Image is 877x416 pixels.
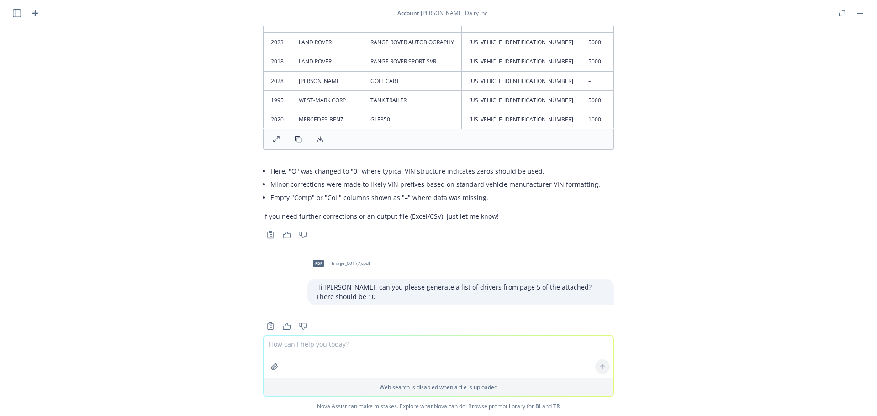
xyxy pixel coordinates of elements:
[269,383,608,391] p: Web search is disabled when a file is uploaded
[363,52,462,71] td: RANGE ROVER SPORT SVR
[462,52,581,71] td: [US_VEHICLE_IDENTIFICATION_NUMBER]
[462,33,581,52] td: [US_VEHICLE_IDENTIFICATION_NUMBER]
[313,260,324,267] span: pdf
[270,191,614,204] li: Empty "Comp" or "Coll" columns shown as "–" where data was missing.
[270,164,614,178] li: Here, "O" was changed to "0" where typical VIN structure indicates zeros should be used.
[296,320,311,332] button: Thumbs down
[264,52,291,71] td: 2018
[581,71,610,90] td: –
[581,110,610,129] td: 1000
[264,90,291,110] td: 1995
[363,90,462,110] td: TANK TRAILER
[363,110,462,129] td: GLE350
[263,211,614,221] p: If you need further corrections or an output file (Excel/CSV), just let me know!
[363,71,462,90] td: GOLF CART
[4,397,873,416] span: Nova Assist can make mistakes. Explore what Nova can do: Browse prompt library for and
[535,402,541,410] a: BI
[291,90,363,110] td: WEST-MARK CORP
[332,260,370,266] span: Image_001 (7).pdf
[264,33,291,52] td: 2023
[316,282,605,301] p: Hi [PERSON_NAME], can you please generate a list of drivers from page 5 of the attached? There sh...
[296,228,311,241] button: Thumbs down
[291,110,363,129] td: MERCEDES-BENZ
[462,71,581,90] td: [US_VEHICLE_IDENTIFICATION_NUMBER]
[270,178,614,191] li: Minor corrections were made to likely VIN prefixes based on standard vehicle manufacturer VIN for...
[462,110,581,129] td: [US_VEHICLE_IDENTIFICATION_NUMBER]
[363,33,462,52] td: RANGE ROVER AUTOBIOGRAPHY
[291,33,363,52] td: LAND ROVER
[610,52,638,71] td: 5000
[397,9,419,17] span: Account
[291,71,363,90] td: [PERSON_NAME]
[610,110,638,129] td: 5000
[610,90,638,110] td: 5000
[462,90,581,110] td: [US_VEHICLE_IDENTIFICATION_NUMBER]
[610,33,638,52] td: 5000
[307,252,372,275] div: pdfImage_001 (7).pdf
[264,110,291,129] td: 2020
[266,322,275,330] svg: Copy to clipboard
[581,90,610,110] td: 5000
[581,33,610,52] td: 5000
[553,402,560,410] a: TR
[397,9,487,17] div: : [PERSON_NAME] Dairy Inc
[581,52,610,71] td: 5000
[266,231,275,239] svg: Copy to clipboard
[264,71,291,90] td: 2028
[291,52,363,71] td: LAND ROVER
[610,71,638,90] td: –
